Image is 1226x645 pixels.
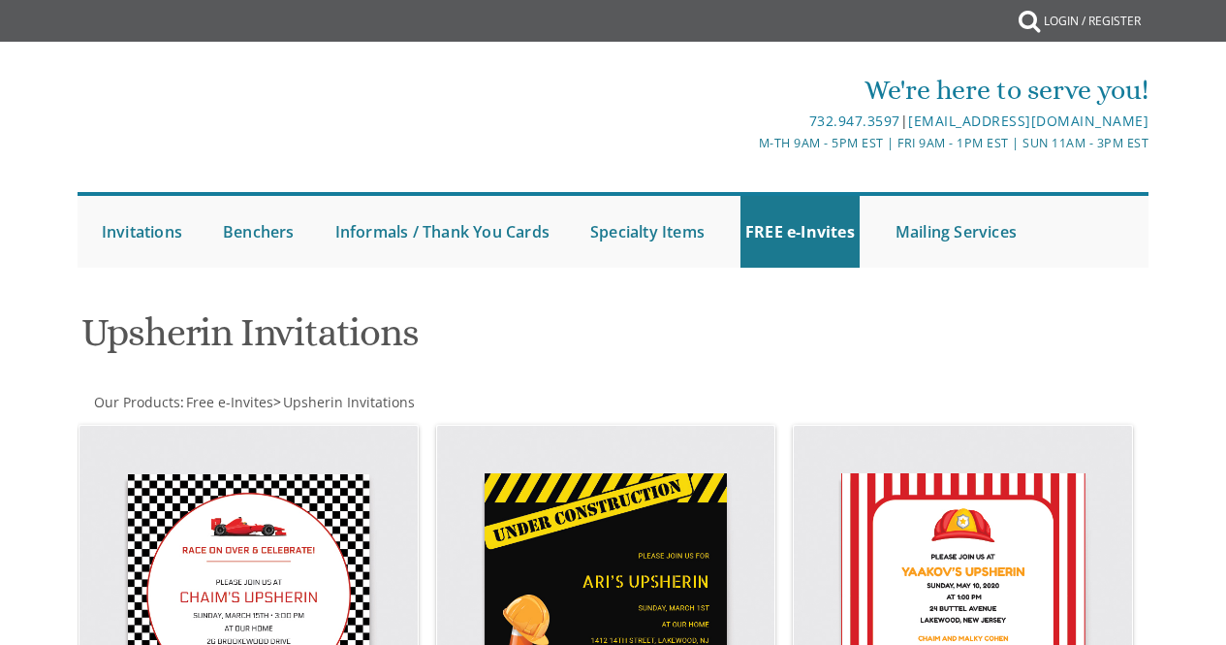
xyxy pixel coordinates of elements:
[809,112,900,130] a: 732.947.3597
[891,196,1022,268] a: Mailing Services
[908,112,1148,130] a: [EMAIL_ADDRESS][DOMAIN_NAME]
[273,393,415,411] span: >
[81,311,781,369] h1: Upsherin Invitations
[78,393,613,412] div: :
[97,196,187,268] a: Invitations
[281,393,415,411] a: Upsherin Invitations
[740,196,860,268] a: FREE e-Invites
[218,196,299,268] a: Benchers
[435,71,1148,110] div: We're here to serve you!
[435,110,1148,133] div: |
[92,393,180,411] a: Our Products
[435,133,1148,153] div: M-Th 9am - 5pm EST | Fri 9am - 1pm EST | Sun 11am - 3pm EST
[330,196,554,268] a: Informals / Thank You Cards
[283,393,415,411] span: Upsherin Invitations
[585,196,709,268] a: Specialty Items
[184,393,273,411] a: Free e-Invites
[186,393,273,411] span: Free e-Invites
